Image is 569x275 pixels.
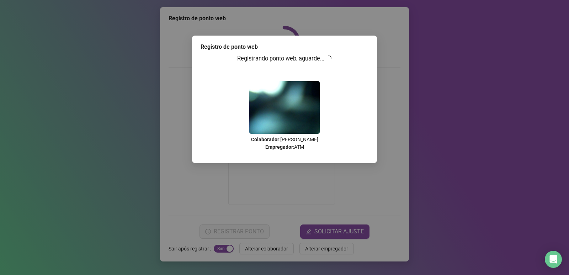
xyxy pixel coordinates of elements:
span: loading [325,55,333,62]
div: Registro de ponto web [201,43,368,51]
div: Open Intercom Messenger [545,251,562,268]
strong: Empregador [265,144,293,150]
h3: Registrando ponto web, aguarde... [201,54,368,63]
strong: Colaborador [251,137,279,142]
p: : [PERSON_NAME] : ATM [201,136,368,151]
img: 2Q== [249,81,320,134]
